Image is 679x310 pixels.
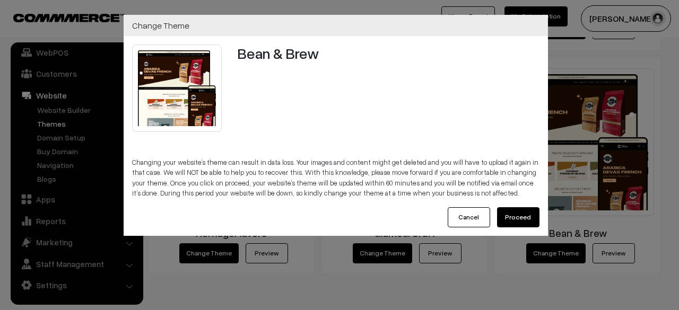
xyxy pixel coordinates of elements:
img: theme [132,45,222,132]
h3: Bean & Brew [238,45,539,63]
button: Proceed [497,207,539,227]
div: Change Theme [124,15,548,36]
p: Changing your website’s theme can result in data loss. Your images and content might get deleted ... [132,157,539,199]
button: Cancel [448,207,490,227]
